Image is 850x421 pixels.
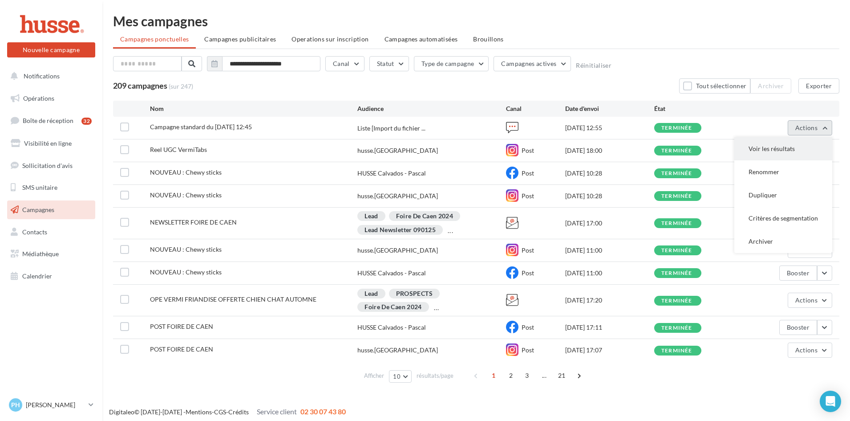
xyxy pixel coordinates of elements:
[734,184,832,207] button: Dupliquer
[22,206,54,213] span: Campagnes
[565,323,654,332] div: [DATE] 17:11
[434,303,440,312] div: ...
[5,67,93,86] button: Notifications
[795,124,818,131] span: Actions
[5,111,97,130] a: Boîte de réception32
[385,35,458,43] span: Campagnes automatisées
[522,346,534,354] span: Post
[150,146,207,153] span: Reel UGC VermiTabs
[150,323,213,330] span: POST FOIRE DE CAEN
[661,348,692,354] div: terminée
[506,104,565,113] div: Canal
[565,104,654,113] div: Date d'envoi
[5,245,97,263] a: Médiathèque
[522,192,534,200] span: Post
[150,345,213,353] span: POST FOIRE DE CAEN
[417,372,453,380] span: résultats/page
[788,293,832,308] button: Actions
[325,56,364,71] button: Canal
[22,228,47,236] span: Contacts
[750,78,791,94] button: Archiver
[357,289,385,298] div: Lead
[300,407,346,416] span: 02 30 07 43 80
[448,226,453,235] div: ...
[150,295,316,303] span: OPE VERMI FRIANDISE OFFERTE CHIEN CHAT AUTOMNE
[150,168,222,176] span: NOUVEAU : Chewy sticks
[788,120,832,135] button: Actions
[661,248,692,253] div: terminée
[7,396,95,413] a: PH [PERSON_NAME]
[23,117,73,124] span: Boîte de réception
[734,230,832,253] button: Archiver
[169,82,193,91] span: (sur 247)
[501,60,556,67] span: Campagnes actives
[214,408,226,416] a: CGS
[81,118,92,125] div: 32
[661,221,692,226] div: terminée
[555,368,569,383] span: 21
[565,346,654,355] div: [DATE] 17:07
[357,211,385,221] div: Lead
[661,270,692,276] div: terminée
[364,372,384,380] span: Afficher
[565,123,654,132] div: [DATE] 12:55
[798,78,839,94] button: Exporter
[113,81,167,90] span: 209 campagnes
[393,373,401,380] span: 10
[389,211,460,221] div: Foire De Caen 2024
[661,193,692,199] div: terminée
[734,207,832,230] button: Critères de segmentation
[5,200,97,219] a: Campagnes
[661,125,692,131] div: terminée
[109,408,134,416] a: Digitaleo
[795,296,818,304] span: Actions
[522,246,534,254] span: Post
[150,104,358,113] div: Nom
[520,368,534,383] span: 3
[357,346,438,355] div: husse.[GEOGRAPHIC_DATA]
[22,161,73,169] span: Sollicitation d'avis
[795,346,818,354] span: Actions
[522,147,534,154] span: Post
[24,139,72,147] span: Visibilité en ligne
[109,408,346,416] span: © [DATE]-[DATE] - - -
[357,302,429,312] div: Foire De Caen 2024
[5,267,97,286] a: Calendrier
[291,35,368,43] span: Operations sur inscription
[22,184,57,191] span: SMS unitaire
[565,269,654,278] div: [DATE] 11:00
[414,56,489,71] button: Type de campagne
[486,368,501,383] span: 1
[150,245,222,253] span: NOUVEAU : Chewy sticks
[228,408,249,416] a: Crédits
[661,171,692,176] div: terminée
[257,407,297,416] span: Service client
[5,89,97,108] a: Opérations
[357,269,426,278] div: HUSSE Calvados - Pascal
[522,323,534,331] span: Post
[150,268,222,276] span: NOUVEAU : Chewy sticks
[734,137,832,160] button: Voir les résultats
[150,191,222,199] span: NOUVEAU : Chewy sticks
[26,401,85,409] p: [PERSON_NAME]
[565,169,654,178] div: [DATE] 10:28
[654,104,743,113] div: État
[357,323,426,332] div: HUSSE Calvados - Pascal
[357,169,426,178] div: HUSSE Calvados - Pascal
[11,401,20,409] span: PH
[779,266,817,281] button: Booster
[389,289,440,298] div: PROSPECTS
[7,42,95,57] button: Nouvelle campagne
[113,14,839,28] div: Mes campagnes
[565,296,654,305] div: [DATE] 17:20
[22,250,59,258] span: Médiathèque
[779,320,817,335] button: Booster
[5,156,97,175] a: Sollicitation d'avis
[357,124,425,133] span: Liste [Import du fichier ...
[565,192,654,200] div: [DATE] 10:28
[537,368,551,383] span: ...
[788,343,832,358] button: Actions
[357,146,438,155] div: husse.[GEOGRAPHIC_DATA]
[679,78,750,94] button: Tout sélectionner
[24,72,60,80] span: Notifications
